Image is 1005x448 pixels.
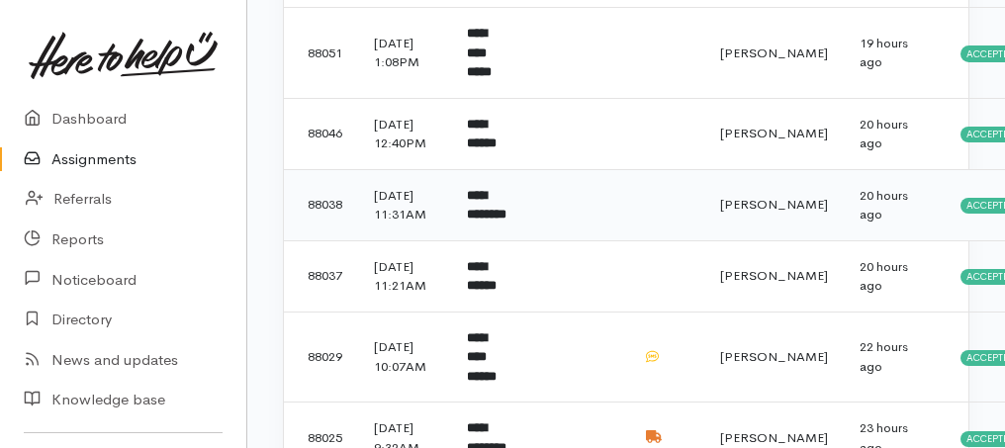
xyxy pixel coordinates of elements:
[284,312,358,403] td: 88029
[284,8,358,99] td: 88051
[860,35,908,71] time: 19 hours ago
[358,8,451,99] td: [DATE] 1:08PM
[358,98,451,169] td: [DATE] 12:40PM
[284,240,358,312] td: 88037
[358,312,451,403] td: [DATE] 10:07AM
[358,169,451,240] td: [DATE] 11:31AM
[720,348,828,365] span: [PERSON_NAME]
[860,116,908,152] time: 20 hours ago
[860,258,908,295] time: 20 hours ago
[860,187,908,224] time: 20 hours ago
[720,125,828,141] span: [PERSON_NAME]
[860,338,908,375] time: 22 hours ago
[720,45,828,61] span: [PERSON_NAME]
[284,98,358,169] td: 88046
[720,267,828,284] span: [PERSON_NAME]
[284,169,358,240] td: 88038
[720,196,828,213] span: [PERSON_NAME]
[720,429,828,446] span: [PERSON_NAME]
[358,240,451,312] td: [DATE] 11:21AM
